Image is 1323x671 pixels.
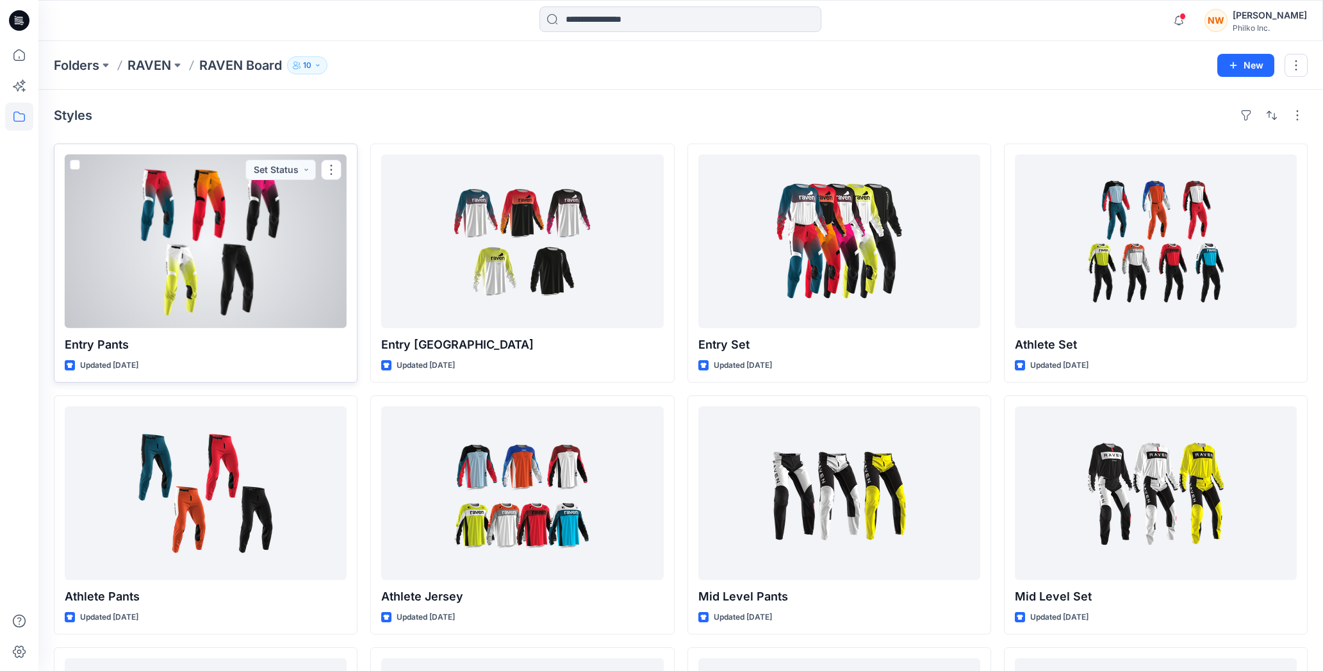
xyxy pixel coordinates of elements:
a: Folders [54,56,99,74]
p: Updated [DATE] [714,611,772,624]
button: 10 [287,56,327,74]
a: Athlete Set [1015,154,1297,328]
a: Athlete Jersey [381,406,663,580]
p: Athlete Set [1015,336,1297,354]
a: Mid Level Set [1015,406,1297,580]
p: Updated [DATE] [714,359,772,372]
p: Entry Set [698,336,980,354]
button: New [1217,54,1274,77]
div: NW [1204,9,1228,32]
p: Mid Level Pants [698,588,980,606]
p: Updated [DATE] [1030,611,1089,624]
p: 10 [303,58,311,72]
p: Entry [GEOGRAPHIC_DATA] [381,336,663,354]
div: Philko Inc. [1233,23,1307,33]
a: Entry Set [698,154,980,328]
a: Athlete Pants [65,406,347,580]
a: Mid Level Pants [698,406,980,580]
a: Entry Jersey [381,154,663,328]
p: Updated [DATE] [80,359,138,372]
div: [PERSON_NAME] [1233,8,1307,23]
p: RAVEN Board [199,56,282,74]
p: Entry Pants [65,336,347,354]
a: Entry Pants [65,154,347,328]
p: Updated [DATE] [80,611,138,624]
p: Mid Level Set [1015,588,1297,606]
p: Athlete Jersey [381,588,663,606]
p: Updated [DATE] [1030,359,1089,372]
h4: Styles [54,108,92,123]
p: Updated [DATE] [397,359,455,372]
p: Updated [DATE] [397,611,455,624]
a: RAVEN [127,56,171,74]
p: Athlete Pants [65,588,347,606]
